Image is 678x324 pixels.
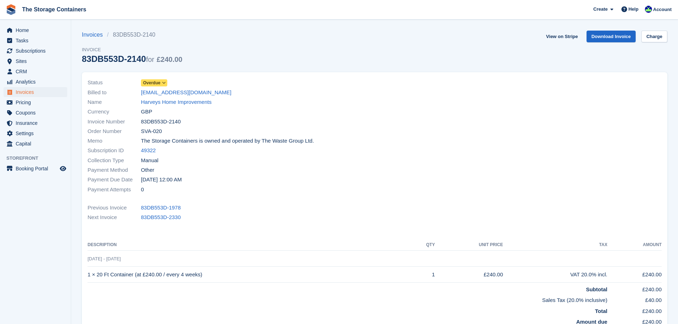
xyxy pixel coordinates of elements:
[88,166,141,174] span: Payment Method
[82,31,182,39] nav: breadcrumbs
[141,108,152,116] span: GBP
[146,55,154,63] span: for
[4,36,67,46] a: menu
[16,97,58,107] span: Pricing
[16,67,58,76] span: CRM
[141,79,167,87] a: Overdue
[586,286,607,292] strong: Subtotal
[607,282,662,293] td: £240.00
[503,239,607,251] th: Tax
[587,31,636,42] a: Download Invoice
[4,46,67,56] a: menu
[141,118,181,126] span: 83DB553D-2140
[435,267,503,283] td: £240.00
[16,164,58,174] span: Booking Portal
[543,31,580,42] a: View on Stripe
[4,56,67,66] a: menu
[88,108,141,116] span: Currency
[141,98,211,106] a: Harveys Home Improvements
[141,166,154,174] span: Other
[16,56,58,66] span: Sites
[88,147,141,155] span: Subscription ID
[88,137,141,145] span: Memo
[16,87,58,97] span: Invoices
[141,176,182,184] time: 2025-08-14 23:00:00 UTC
[88,186,141,194] span: Payment Attempts
[607,267,662,283] td: £240.00
[641,31,667,42] a: Charge
[88,293,607,304] td: Sales Tax (20.0% inclusive)
[88,213,141,222] span: Next Invoice
[88,127,141,136] span: Order Number
[141,89,231,97] a: [EMAIL_ADDRESS][DOMAIN_NAME]
[645,6,652,13] img: Stacy Williams
[88,176,141,184] span: Payment Due Date
[6,155,71,162] span: Storefront
[88,118,141,126] span: Invoice Number
[4,128,67,138] a: menu
[143,80,161,86] span: Overdue
[4,87,67,97] a: menu
[88,156,141,165] span: Collection Type
[141,127,162,136] span: SVA-020
[4,139,67,149] a: menu
[88,239,410,251] th: Description
[435,239,503,251] th: Unit Price
[141,137,314,145] span: The Storage Containers is owned and operated by The Waste Group Ltd.
[16,128,58,138] span: Settings
[4,97,67,107] a: menu
[16,46,58,56] span: Subscriptions
[16,36,58,46] span: Tasks
[141,213,181,222] a: 83DB553D-2330
[88,98,141,106] span: Name
[16,77,58,87] span: Analytics
[16,139,58,149] span: Capital
[16,108,58,118] span: Coupons
[4,118,67,128] a: menu
[19,4,89,15] a: The Storage Containers
[4,67,67,76] a: menu
[141,204,181,212] a: 83DB553D-1978
[593,6,608,13] span: Create
[88,79,141,87] span: Status
[16,25,58,35] span: Home
[157,55,182,63] span: £240.00
[4,77,67,87] a: menu
[410,239,435,251] th: QTY
[82,54,182,64] div: 83DB553D-2140
[82,31,107,39] a: Invoices
[16,118,58,128] span: Insurance
[607,293,662,304] td: £40.00
[141,147,156,155] a: 49322
[88,256,121,261] span: [DATE] - [DATE]
[653,6,672,13] span: Account
[4,108,67,118] a: menu
[595,308,608,314] strong: Total
[82,46,182,53] span: Invoice
[141,156,158,165] span: Manual
[607,304,662,315] td: £240.00
[88,89,141,97] span: Billed to
[6,4,16,15] img: stora-icon-8386f47178a22dfd0bd8f6a31ec36ba5ce8667c1dd55bd0f319d3a0aa187defe.svg
[4,164,67,174] a: menu
[607,239,662,251] th: Amount
[59,164,67,173] a: Preview store
[410,267,435,283] td: 1
[88,204,141,212] span: Previous Invoice
[503,271,607,279] div: VAT 20.0% incl.
[88,267,410,283] td: 1 × 20 Ft Container (at £240.00 / every 4 weeks)
[141,186,144,194] span: 0
[629,6,638,13] span: Help
[4,25,67,35] a: menu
